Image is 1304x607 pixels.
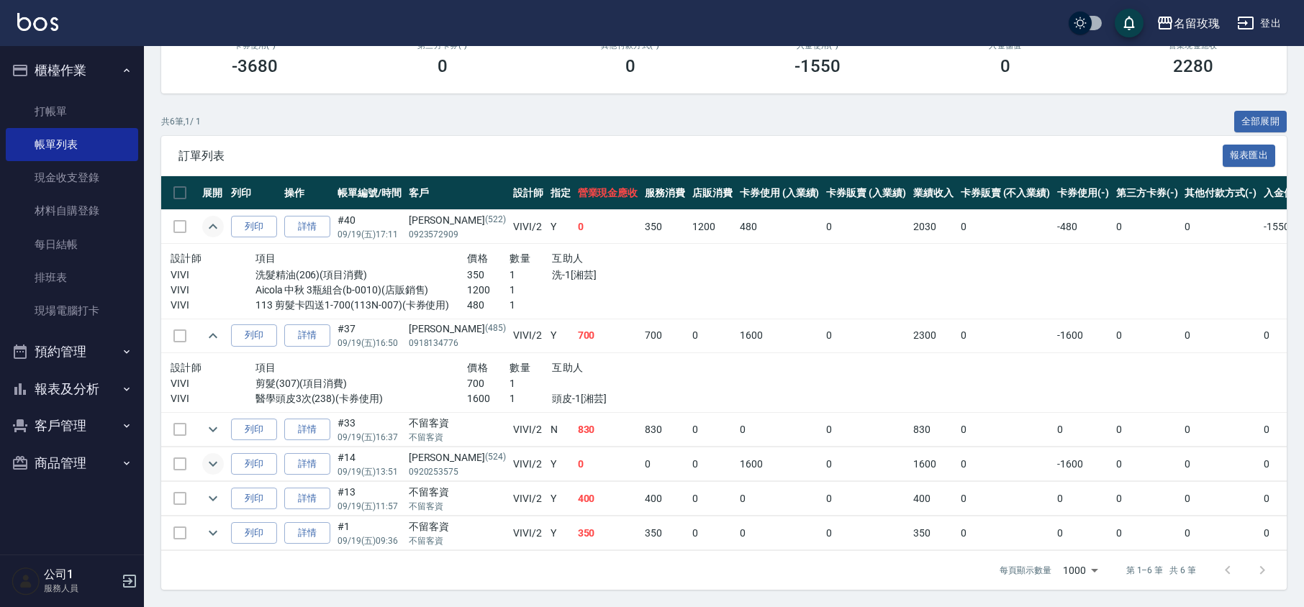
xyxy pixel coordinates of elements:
[510,376,552,391] p: 1
[510,413,547,447] td: VIVI /2
[1181,319,1260,352] td: 0
[1054,319,1113,352] td: -1600
[547,516,574,550] td: Y
[284,216,330,238] a: 詳情
[1113,447,1182,481] td: 0
[625,56,635,76] h3: 0
[409,416,506,431] div: 不留客資
[910,413,957,447] td: 830
[1173,56,1213,76] h3: 2280
[409,213,506,228] div: [PERSON_NAME]
[284,453,330,475] a: 詳情
[574,319,642,352] td: 700
[334,176,405,210] th: 帳單編號/時間
[334,413,405,447] td: #33
[202,216,224,237] button: expand row
[510,268,552,283] p: 1
[284,324,330,347] a: 詳情
[409,500,506,513] p: 不留客資
[689,482,736,516] td: 0
[510,516,547,550] td: VIVI /2
[823,176,910,210] th: 卡券販賣 (入業績)
[1054,482,1113,516] td: 0
[641,516,689,550] td: 350
[823,482,910,516] td: 0
[284,522,330,544] a: 詳情
[547,447,574,481] td: Y
[957,447,1054,481] td: 0
[6,161,138,194] a: 現金收支登錄
[641,447,689,481] td: 0
[44,567,117,582] h5: 公司1
[171,376,255,391] p: VIVI
[823,516,910,550] td: 0
[1223,148,1276,162] a: 報表匯出
[823,319,910,352] td: 0
[957,516,1054,550] td: 0
[409,228,506,241] p: 0923572909
[1234,111,1287,133] button: 全部展開
[231,453,277,475] button: 列印
[6,370,138,408] button: 報表及分析
[574,447,642,481] td: 0
[202,488,224,509] button: expand row
[255,283,468,298] p: Aicola 中秋 3瓶組合(b-0010)(店販銷售)
[6,95,138,128] a: 打帳單
[338,228,402,241] p: 09/19 (五) 17:11
[689,176,736,210] th: 店販消費
[6,194,138,227] a: 材料自購登錄
[438,56,448,76] h3: 0
[338,534,402,547] p: 09/19 (五) 09:36
[1223,145,1276,167] button: 報表匯出
[409,519,506,534] div: 不留客資
[171,283,255,298] p: VIVI
[794,56,841,76] h3: -1550
[641,176,689,210] th: 服務消費
[689,516,736,550] td: 0
[281,176,334,210] th: 操作
[574,210,642,244] td: 0
[957,413,1054,447] td: 0
[547,413,574,447] td: N
[910,516,957,550] td: 350
[231,522,277,544] button: 列印
[467,376,510,391] p: 700
[6,294,138,327] a: 現場電腦打卡
[467,283,510,298] p: 1200
[467,298,510,313] p: 480
[910,447,957,481] td: 1600
[171,268,255,283] p: VIVI
[823,413,910,447] td: 0
[910,319,957,352] td: 2300
[485,213,506,228] p: (522)
[547,319,574,352] td: Y
[467,391,510,406] p: 1600
[510,252,530,264] span: 數量
[409,450,506,465] div: [PERSON_NAME]
[510,482,547,516] td: VIVI /2
[957,482,1054,516] td: 0
[689,447,736,481] td: 0
[255,391,468,406] p: 醫學頭皮3次(238)(卡券使用)
[552,391,679,406] p: 頭皮-1[湘芸]
[202,325,224,347] button: expand row
[1115,9,1144,37] button: save
[171,252,202,264] span: 設計師
[409,321,506,337] div: [PERSON_NAME]
[574,482,642,516] td: 400
[1000,564,1051,577] p: 每頁顯示數量
[44,582,117,595] p: 服務人員
[1113,176,1182,210] th: 第三方卡券(-)
[574,413,642,447] td: 830
[510,319,547,352] td: VIVI /2
[1113,319,1182,352] td: 0
[641,413,689,447] td: 830
[409,465,506,478] p: 0920253575
[547,210,574,244] td: Y
[255,252,276,264] span: 項目
[910,210,957,244] td: 2030
[1151,9,1226,38] button: 名留玫瑰
[231,324,277,347] button: 列印
[552,268,679,283] p: 洗-1[湘芸]
[6,261,138,294] a: 排班表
